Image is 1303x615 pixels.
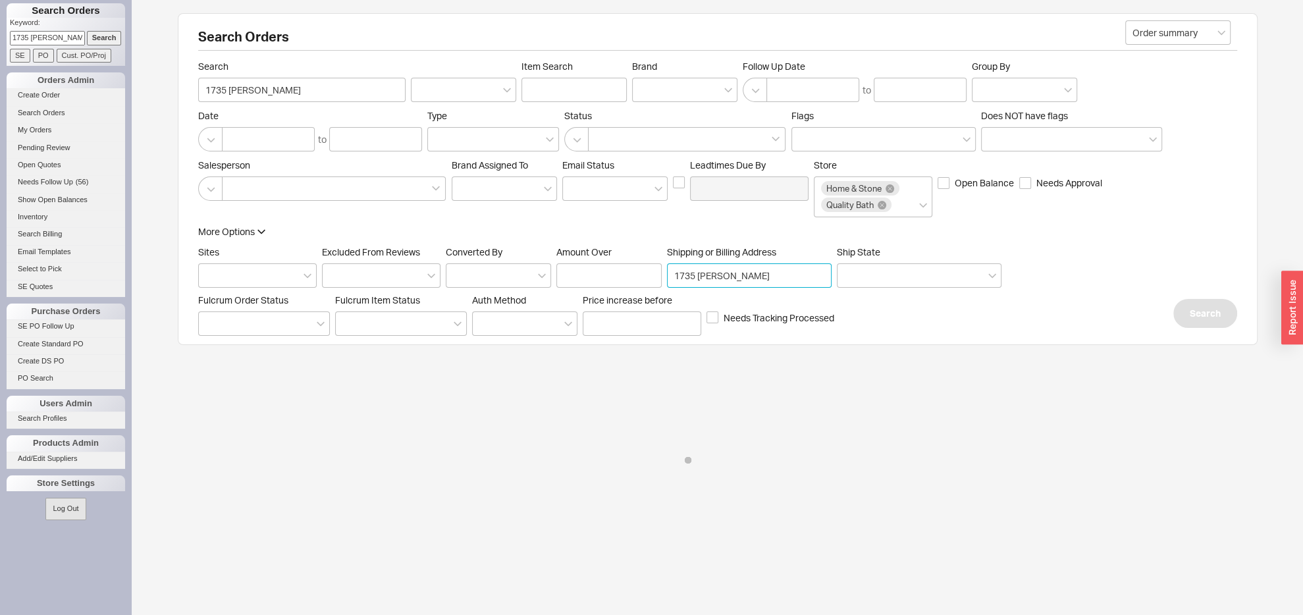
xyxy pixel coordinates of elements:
[205,268,215,283] input: Sites
[1064,88,1072,93] svg: open menu
[7,435,125,451] div: Products Admin
[791,110,814,121] span: Flags
[198,225,265,238] button: More Options
[564,110,786,122] span: Status
[503,88,511,93] svg: open menu
[33,49,54,63] input: PO
[556,263,662,288] input: Amount Over
[1019,177,1031,189] input: Needs Approval
[583,294,701,306] span: Price increase before
[7,280,125,294] a: SE Quotes
[667,246,832,258] span: Shipping or Billing Address
[7,412,125,425] a: Search Profiles
[521,78,627,102] input: Item Search
[335,294,420,306] span: Fulcrum Item Status
[435,132,444,147] input: Type
[690,159,809,171] span: Leadtimes Due By
[538,273,546,279] svg: open menu
[7,141,125,155] a: Pending Review
[18,178,73,186] span: Needs Follow Up
[322,246,420,257] span: Excluded From Reviews
[544,186,552,192] svg: open menu
[667,263,832,288] input: Shipping or Billing Address
[7,227,125,241] a: Search Billing
[799,132,808,147] input: Flags
[427,110,447,121] span: Type
[988,132,997,147] input: Does NOT have flags
[87,31,122,45] input: Search
[10,49,30,63] input: SE
[7,396,125,412] div: Users Admin
[706,311,718,323] input: Needs Tracking Processed
[45,498,86,520] button: Log Out
[1173,299,1237,328] button: Search
[1125,20,1231,45] input: Select...
[893,198,903,213] input: Store
[1217,30,1225,36] svg: open menu
[7,72,125,88] div: Orders Admin
[654,186,662,192] svg: open menu
[7,123,125,137] a: My Orders
[7,354,125,368] a: Create DS PO
[7,452,125,466] a: Add/Edit Suppliers
[7,245,125,259] a: Email Templates
[632,61,657,72] span: Brand
[521,61,627,72] span: Item Search
[7,475,125,491] div: Store Settings
[7,3,125,18] h1: Search Orders
[7,371,125,385] a: PO Search
[863,84,871,97] div: to
[205,316,215,331] input: Fulcrum Order Status
[7,304,125,319] div: Purchase Orders
[198,61,406,72] span: Search
[7,262,125,276] a: Select to Pick
[18,144,70,151] span: Pending Review
[76,178,89,186] span: ( 56 )
[198,159,446,171] span: Salesperson
[7,337,125,351] a: Create Standard PO
[1036,176,1102,190] span: Needs Approval
[198,110,422,122] span: Date
[452,159,528,171] span: Brand Assigned To
[57,49,111,63] input: Cust. PO/Proj
[837,246,880,257] span: Ship State
[981,110,1068,121] span: Does NOT have flags
[724,311,834,325] span: Needs Tracking Processed
[427,273,435,279] svg: open menu
[472,294,526,306] span: Auth Method
[743,61,967,72] span: Follow Up Date
[7,210,125,224] a: Inventory
[972,61,1010,72] span: Group By
[639,82,649,97] input: Brand
[7,88,125,102] a: Create Order
[844,268,853,283] input: Ship State
[1190,306,1221,321] span: Search
[198,30,1237,51] h2: Search Orders
[556,246,662,258] span: Amount Over
[479,316,489,331] input: Auth Method
[198,225,255,238] div: More Options
[938,177,949,189] input: Open Balance
[198,294,288,306] span: Fulcrum Order Status
[198,78,406,102] input: Search
[7,175,125,189] a: Needs Follow Up(56)
[7,193,125,207] a: Show Open Balances
[7,319,125,333] a: SE PO Follow Up
[342,316,352,331] input: Fulcrum Item Status
[318,133,327,146] div: to
[198,246,219,257] span: Sites
[826,200,874,209] span: Quality Bath
[7,158,125,172] a: Open Quotes
[826,184,882,193] span: Home & Stone
[446,246,502,257] span: Converted By
[7,106,125,120] a: Search Orders
[955,176,1014,190] span: Open Balance
[814,159,837,171] span: Store
[10,18,125,31] p: Keyword:
[562,159,614,171] span: Em ​ ail Status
